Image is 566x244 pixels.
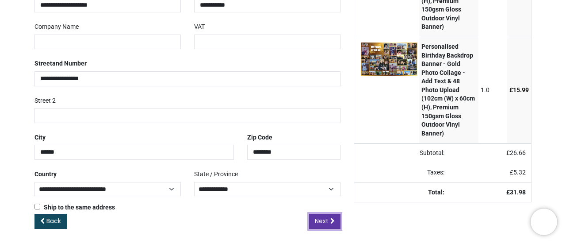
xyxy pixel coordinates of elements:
[34,167,57,182] label: Country
[194,19,205,35] label: VAT
[361,43,417,76] img: 1upkVUAAAA0SURBVL9Na0sBAAZBrvsfes4lVPTlC6FfodRrt2XBYc9bhvd7AegLwvnT5sbqkWukE9U7uBr6wyeWxPQlAAAAAE...
[46,217,61,225] span: Back
[509,86,529,93] span: £
[309,214,340,229] a: Next
[247,130,272,145] label: Zip Code
[510,189,526,196] span: 31.98
[34,130,46,145] label: City
[421,43,475,137] strong: Personalised Birthday Backdrop Banner - Gold Photo Collage - Add Text & 48 Photo Upload (102cm (W...
[34,19,79,35] label: Company Name
[510,169,526,176] span: £
[194,167,238,182] label: State / Province
[34,214,67,229] a: Back
[531,209,557,235] iframe: Brevo live chat
[510,149,526,156] span: 26.66
[354,163,450,182] td: Taxes:
[506,189,526,196] strong: £
[34,204,40,209] input: Ship to the same address
[513,169,526,176] span: 5.32
[315,217,329,225] span: Next
[34,93,56,108] label: Street 2
[52,60,87,67] span: and Number
[506,149,526,156] span: £
[428,189,444,196] strong: Total:
[34,203,115,212] label: Ship to the same address
[354,143,450,163] td: Subtotal:
[513,86,529,93] span: 15.99
[34,56,87,71] label: Street
[481,86,505,95] div: 1.0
